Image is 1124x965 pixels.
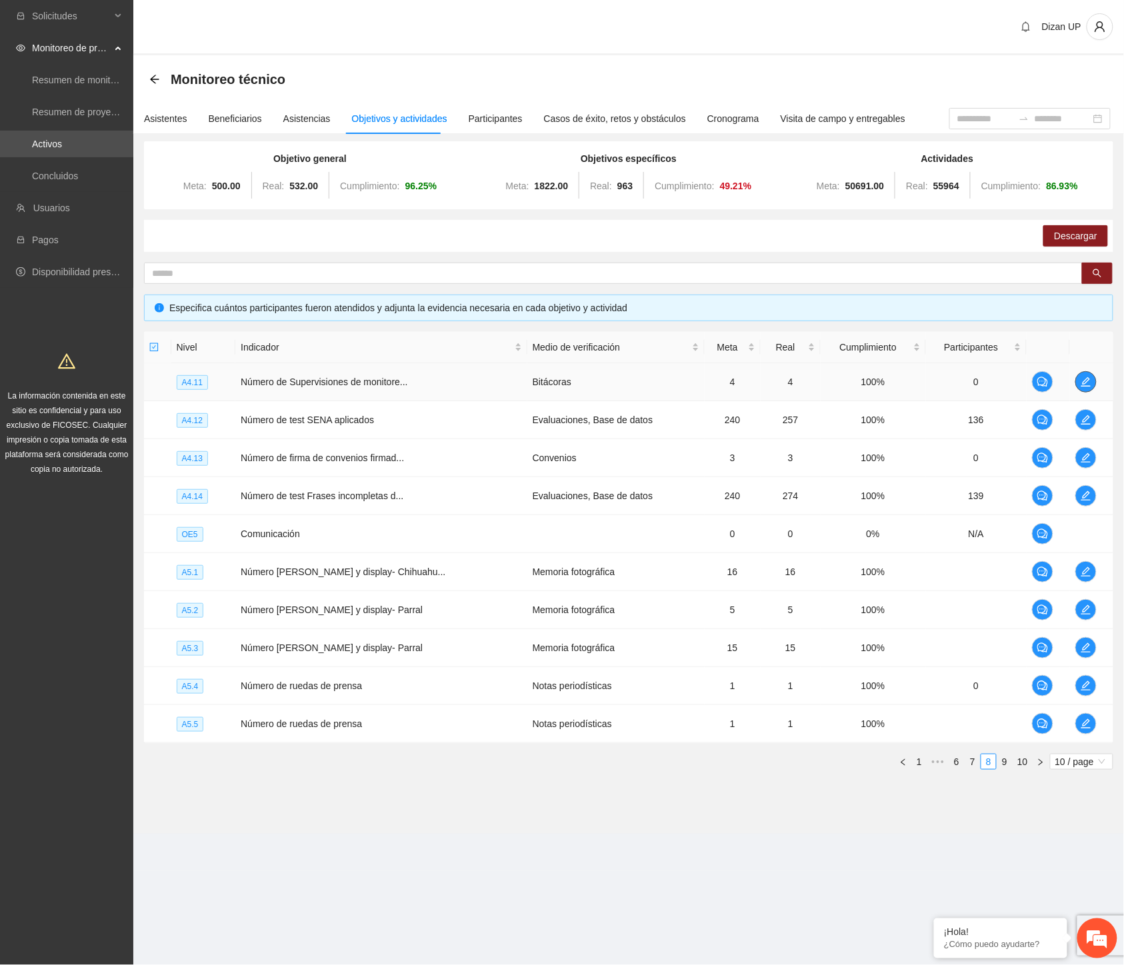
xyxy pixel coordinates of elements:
[1082,263,1113,284] button: search
[590,181,612,191] span: Real:
[617,181,633,191] strong: 963
[926,332,1027,363] th: Participantes
[16,11,25,21] span: inbox
[761,705,821,743] td: 1
[1019,113,1029,124] span: to
[32,107,175,117] a: Resumen de proyectos aprobados
[171,69,285,90] span: Monitoreo técnico
[927,754,949,770] li: Previous 5 Pages
[1032,675,1053,696] button: comment
[949,754,964,769] a: 6
[1032,561,1053,582] button: comment
[527,553,705,591] td: Memoria fotográfica
[527,439,705,477] td: Convenios
[581,153,677,164] strong: Objetivos específicos
[5,391,129,474] span: La información contenida en este sitio es confidencial y para uso exclusivo de FICOSEC. Cualquier...
[944,927,1057,938] div: ¡Hola!
[1087,21,1113,33] span: user
[33,203,70,213] a: Usuarios
[241,340,512,355] span: Indicador
[209,111,262,126] div: Beneficiarios
[1075,409,1097,431] button: edit
[289,181,318,191] strong: 532.00
[219,7,251,39] div: Minimizar ventana de chat en vivo
[705,332,761,363] th: Meta
[177,489,208,504] span: A4.14
[177,679,204,694] span: A5.4
[241,490,403,501] span: Número de test Frases incompletas d...
[533,340,689,355] span: Medio de verificación
[149,74,160,85] span: arrow-left
[926,515,1027,553] td: N/A
[710,340,745,355] span: Meta
[177,413,208,428] span: A4.12
[821,553,926,591] td: 100%
[527,705,705,743] td: Notas periodísticas
[1075,561,1097,582] button: edit
[821,477,926,515] td: 100%
[1033,754,1049,770] li: Next Page
[926,439,1027,477] td: 0
[535,181,569,191] strong: 1822.00
[705,629,761,667] td: 15
[965,754,980,769] a: 7
[527,667,705,705] td: Notas periodísticas
[1075,599,1097,620] button: edit
[235,401,527,439] td: Número de test SENA aplicados
[32,235,59,245] a: Pagos
[981,181,1041,191] span: Cumplimiento:
[527,401,705,439] td: Evaluaciones, Base de datos
[527,629,705,667] td: Memoria fotográfica
[527,363,705,401] td: Bitácoras
[761,439,821,477] td: 3
[1076,453,1096,463] span: edit
[16,43,25,53] span: eye
[821,363,926,401] td: 100%
[1013,754,1033,770] li: 10
[1032,447,1053,469] button: comment
[1032,599,1053,620] button: comment
[1016,21,1036,32] span: bell
[149,343,159,352] span: check-square
[926,477,1027,515] td: 139
[926,363,1027,401] td: 0
[58,353,75,370] span: warning
[1032,637,1053,658] button: comment
[32,171,78,181] a: Concluidos
[32,139,62,149] a: Activos
[1087,13,1113,40] button: user
[506,181,529,191] span: Meta:
[1076,377,1096,387] span: edit
[177,527,203,542] span: OE5
[761,553,821,591] td: 16
[927,754,949,770] span: •••
[926,401,1027,439] td: 136
[826,340,911,355] span: Cumplimiento
[761,401,821,439] td: 257
[761,477,821,515] td: 274
[235,332,527,363] th: Indicador
[1054,229,1097,243] span: Descargar
[32,3,111,29] span: Solicitudes
[761,363,821,401] td: 4
[69,68,224,85] div: Chatee con nosotros ahora
[77,178,184,313] span: Estamos en línea.
[997,754,1013,770] li: 9
[155,303,164,313] span: info-circle
[177,451,208,466] span: A4.13
[707,111,759,126] div: Cronograma
[655,181,714,191] span: Cumplimiento:
[766,340,805,355] span: Real
[845,181,884,191] strong: 50691.00
[921,153,974,164] strong: Actividades
[1075,371,1097,393] button: edit
[821,629,926,667] td: 100%
[895,754,911,770] button: left
[263,181,285,191] span: Real:
[899,758,907,766] span: left
[177,375,208,390] span: A4.11
[981,754,996,769] a: 8
[912,754,927,769] a: 1
[705,591,761,629] td: 5
[926,667,1027,705] td: 0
